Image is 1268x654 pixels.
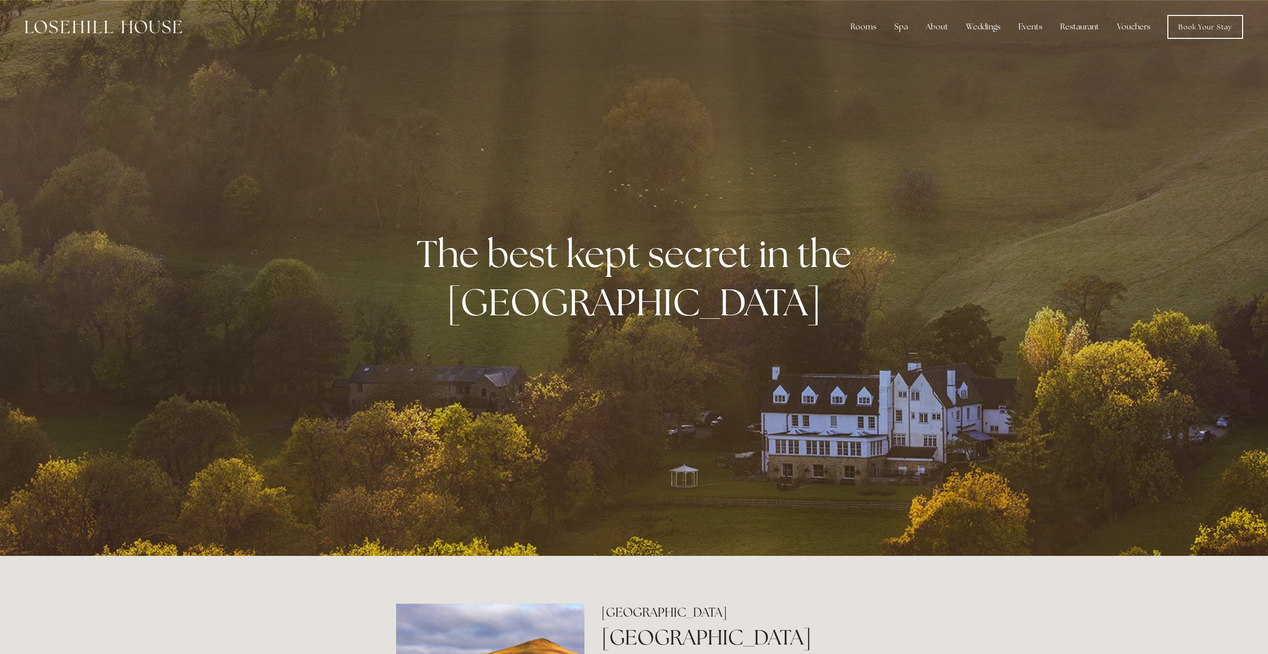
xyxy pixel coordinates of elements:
[1167,15,1243,39] a: Book Your Stay
[601,623,872,652] h1: [GEOGRAPHIC_DATA]
[417,229,859,327] strong: The best kept secret in the [GEOGRAPHIC_DATA]
[886,17,916,37] div: Spa
[843,17,884,37] div: Rooms
[1052,17,1107,37] div: Restaurant
[1010,17,1050,37] div: Events
[958,17,1008,37] div: Weddings
[1109,17,1158,37] a: Vouchers
[25,20,182,33] img: Losehill House
[601,604,872,621] h2: [GEOGRAPHIC_DATA]
[918,17,956,37] div: About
